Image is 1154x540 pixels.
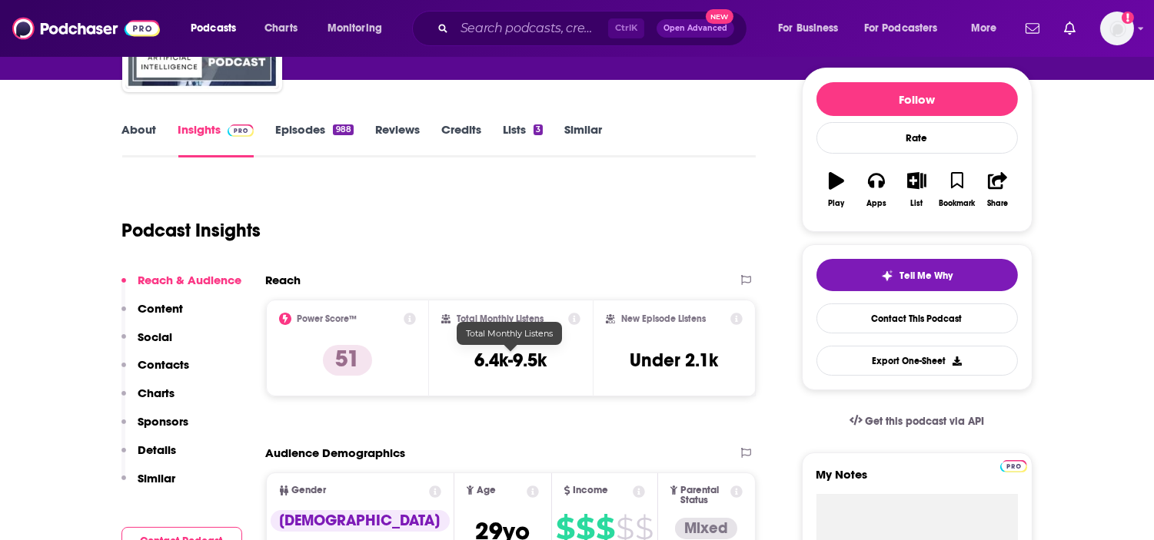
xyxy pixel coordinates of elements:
[138,330,173,344] p: Social
[675,518,737,539] div: Mixed
[254,16,307,41] a: Charts
[121,273,242,301] button: Reach & Audience
[191,18,236,39] span: Podcasts
[441,122,481,157] a: Credits
[816,346,1018,376] button: Export One-Sheet
[778,18,839,39] span: For Business
[12,14,160,43] img: Podchaser - Follow, Share and Rate Podcasts
[816,162,856,217] button: Play
[837,403,997,440] a: Get this podcast via API
[180,16,256,41] button: open menu
[864,18,938,39] span: For Podcasters
[121,330,173,358] button: Social
[121,442,177,471] button: Details
[657,19,734,38] button: Open AdvancedNew
[266,273,301,287] h2: Reach
[292,485,327,495] span: Gender
[457,313,544,324] h2: Total Monthly Listens
[630,349,719,372] h3: Under 2.1k
[816,122,1018,154] div: Rate
[266,446,406,460] h2: Audience Demographics
[1100,12,1134,45] button: Show profile menu
[816,303,1018,333] a: Contact This Podcast
[474,349,547,372] h3: 6.4k-9.5k
[121,386,175,414] button: Charts
[856,162,896,217] button: Apps
[621,313,706,324] h2: New Episode Listens
[275,122,353,157] a: Episodes988
[323,345,372,376] p: 51
[375,122,420,157] a: Reviews
[1000,458,1027,472] a: Pro website
[911,199,923,208] div: List
[228,124,254,137] img: Podchaser Pro
[939,199,975,208] div: Bookmark
[454,16,608,41] input: Search podcasts, credits, & more...
[767,16,858,41] button: open menu
[1058,15,1082,41] a: Show notifications dropdown
[865,415,984,428] span: Get this podcast via API
[466,328,553,339] span: Total Monthly Listens
[971,18,997,39] span: More
[977,162,1017,217] button: Share
[427,11,762,46] div: Search podcasts, credits, & more...
[1019,15,1046,41] a: Show notifications dropdown
[881,270,893,282] img: tell me why sparkle
[121,301,184,330] button: Content
[178,122,254,157] a: InsightsPodchaser Pro
[960,16,1016,41] button: open menu
[663,25,727,32] span: Open Advanced
[477,485,496,495] span: Age
[1000,460,1027,472] img: Podchaser Pro
[574,485,609,495] span: Income
[138,414,189,429] p: Sponsors
[866,199,886,208] div: Apps
[816,467,1018,494] label: My Notes
[121,414,189,442] button: Sponsors
[333,124,353,135] div: 988
[138,357,190,372] p: Contacts
[122,219,261,242] h1: Podcast Insights
[816,82,1018,116] button: Follow
[987,199,1008,208] div: Share
[1100,12,1134,45] span: Logged in as ABolliger
[138,471,176,485] p: Similar
[828,199,844,208] div: Play
[503,122,543,157] a: Lists3
[1122,12,1134,24] svg: Add a profile image
[896,162,936,217] button: List
[564,122,602,157] a: Similar
[122,122,157,157] a: About
[138,301,184,316] p: Content
[937,162,977,217] button: Bookmark
[816,259,1018,291] button: tell me why sparkleTell Me Why
[534,124,543,135] div: 3
[328,18,382,39] span: Monitoring
[138,386,175,400] p: Charts
[138,273,242,287] p: Reach & Audience
[1100,12,1134,45] img: User Profile
[271,510,450,532] div: [DEMOGRAPHIC_DATA]
[706,9,733,24] span: New
[317,16,402,41] button: open menu
[608,18,644,38] span: Ctrl K
[298,313,358,324] h2: Power Score™
[264,18,298,39] span: Charts
[121,357,190,386] button: Contacts
[854,16,960,41] button: open menu
[138,442,177,457] p: Details
[680,485,728,505] span: Parental Status
[121,471,176,499] button: Similar
[900,270,953,282] span: Tell Me Why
